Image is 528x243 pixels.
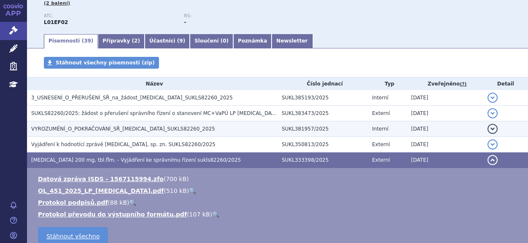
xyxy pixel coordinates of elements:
[31,110,280,116] span: SUKLS82260/2025: žádost o přerušení správního řízení o stanovení MC+VaPÚ LP Kisqali
[488,93,498,103] button: detail
[38,187,164,194] a: OL_451_2025_LP_[MEDICAL_DATA].pdf
[145,34,190,48] a: Účastníci (9)
[488,155,498,165] button: detail
[277,137,368,152] td: SUKL350813/2025
[277,90,368,106] td: SUKL385193/2025
[407,121,483,137] td: [DATE]
[277,121,368,137] td: SUKL381957/2025
[110,199,127,206] span: 88 kB
[44,34,98,48] a: Písemnosti (39)
[372,110,390,116] span: Externí
[44,13,175,19] p: ATC:
[368,77,407,90] th: Typ
[483,77,528,90] th: Detail
[277,77,368,90] th: Číslo jednací
[134,38,137,44] span: 2
[56,60,155,66] span: Stáhnout všechny písemnosti (zip)
[460,81,466,87] abbr: (?)
[488,139,498,150] button: detail
[372,95,388,101] span: Interní
[223,38,226,44] span: 0
[277,106,368,121] td: SUKL383473/2025
[38,198,520,207] li: ( )
[407,90,483,106] td: [DATE]
[31,95,233,101] span: 3_USNESENÍ_O_PŘERUŠENÍ_SŘ_na_žádost_KISQALI_SUKLS82260_2025
[488,108,498,118] button: detail
[27,77,277,90] th: Název
[38,199,108,206] a: Protokol podpisů.pdf
[179,38,183,44] span: 9
[233,34,272,48] a: Poznámka
[372,126,388,132] span: Interní
[407,106,483,121] td: [DATE]
[189,211,210,218] span: 107 kB
[184,13,315,19] p: RS:
[98,34,145,48] a: Přípravky (2)
[372,142,390,147] span: Externí
[166,187,187,194] span: 510 kB
[129,199,136,206] a: 🔍
[372,157,390,163] span: Externí
[407,77,483,90] th: Zveřejněno
[272,34,312,48] a: Newsletter
[44,19,68,25] strong: RIBOCIKLIB
[38,187,520,195] li: ( )
[189,187,196,194] a: 🔍
[277,152,368,168] td: SUKL333398/2025
[212,211,219,218] a: 🔍
[190,34,233,48] a: Sloučení (0)
[31,157,241,163] span: KISQALI 200 mg, tbl.flm. - Vyjádření ke správnímu řízení sukls82260/2025
[38,175,520,183] li: ( )
[44,57,159,69] a: Stáhnout všechny písemnosti (zip)
[38,176,164,182] a: Datová zpráva ISDS - 1567115994.zfo
[488,124,498,134] button: detail
[31,126,215,132] span: VYROZUMĚNÍ_O_POKRAČOVÁNÍ_SŘ_KISQALI_SUKLS82260_2025
[44,0,70,6] span: (2 balení)
[84,38,91,44] span: 39
[184,19,186,25] strong: -
[166,176,186,182] span: 700 kB
[407,152,483,168] td: [DATE]
[31,142,216,147] span: Vyjádření k hodnotící zprávě KISQALI, sp. zn. SUKLS82260/2025
[407,137,483,152] td: [DATE]
[38,210,520,219] li: ( )
[38,211,187,218] a: Protokol převodu do výstupního formátu.pdf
